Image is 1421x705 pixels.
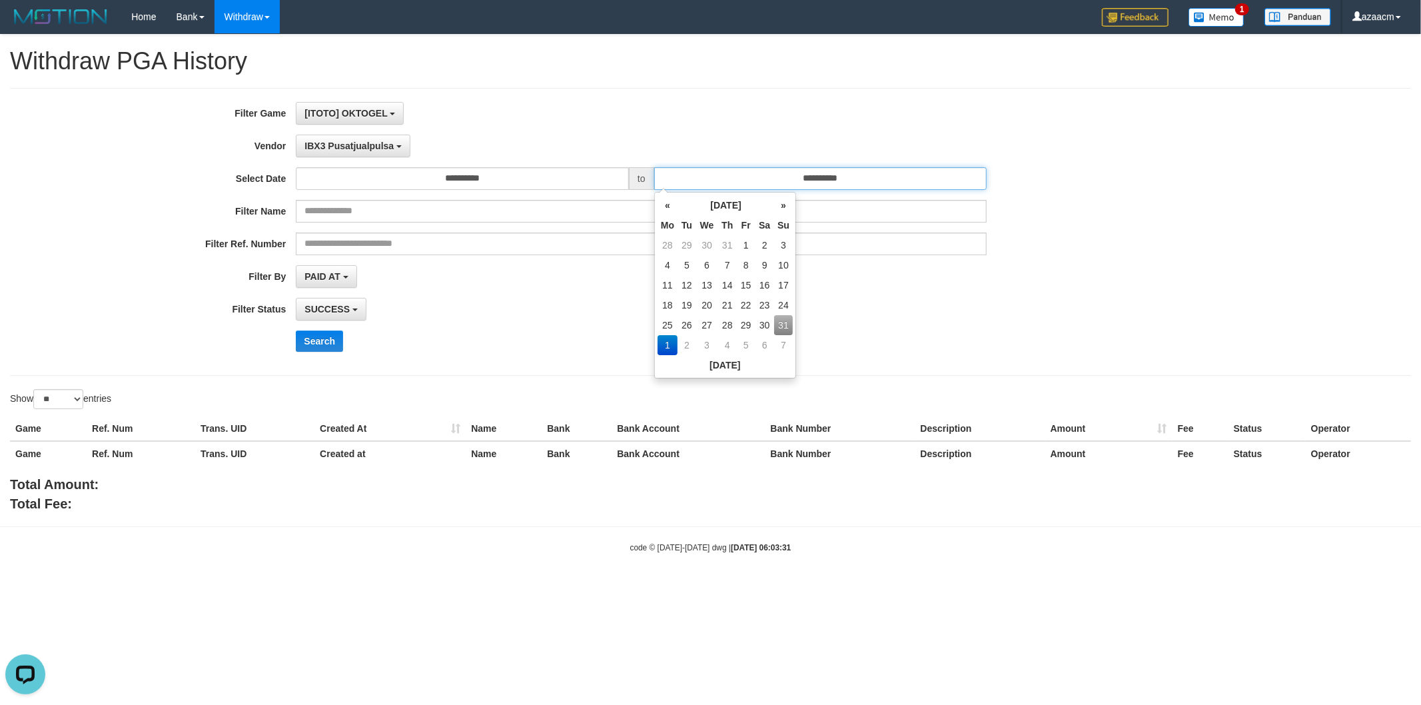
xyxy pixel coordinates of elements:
[717,255,737,275] td: 7
[678,215,696,235] th: Tu
[658,275,678,295] td: 11
[658,255,678,275] td: 4
[1306,441,1411,466] th: Operator
[195,441,314,466] th: Trans. UID
[10,416,87,441] th: Game
[466,441,542,466] th: Name
[755,255,774,275] td: 9
[755,275,774,295] td: 16
[1173,441,1228,466] th: Fee
[10,48,1411,75] h1: Withdraw PGA History
[296,102,404,125] button: [ITOTO] OKTOGEL
[915,441,1045,466] th: Description
[755,315,774,335] td: 30
[1228,441,1306,466] th: Status
[1102,8,1169,27] img: Feedback.jpg
[5,5,45,45] button: Open LiveChat chat widget
[658,235,678,255] td: 28
[304,271,340,282] span: PAID AT
[737,335,755,355] td: 5
[717,215,737,235] th: Th
[696,235,718,255] td: 30
[542,416,612,441] th: Bank
[296,265,356,288] button: PAID AT
[629,167,654,190] span: to
[774,215,793,235] th: Su
[304,108,387,119] span: [ITOTO] OKTOGEL
[696,295,718,315] td: 20
[765,416,915,441] th: Bank Number
[466,416,542,441] th: Name
[717,315,737,335] td: 28
[658,195,678,215] th: «
[737,215,755,235] th: Fr
[87,441,195,466] th: Ref. Num
[1045,416,1173,441] th: Amount
[678,255,696,275] td: 5
[1228,416,1306,441] th: Status
[195,416,314,441] th: Trans. UID
[1045,441,1173,466] th: Amount
[737,255,755,275] td: 8
[737,235,755,255] td: 1
[304,141,394,151] span: IBX3 Pusatjualpulsa
[1188,8,1244,27] img: Button%20Memo.svg
[717,295,737,315] td: 21
[696,335,718,355] td: 3
[755,215,774,235] th: Sa
[765,441,915,466] th: Bank Number
[630,543,791,552] small: code © [DATE]-[DATE] dwg |
[678,315,696,335] td: 26
[774,275,793,295] td: 17
[774,295,793,315] td: 24
[915,416,1045,441] th: Description
[774,335,793,355] td: 7
[678,295,696,315] td: 19
[10,441,87,466] th: Game
[696,255,718,275] td: 6
[1173,416,1228,441] th: Fee
[678,275,696,295] td: 12
[737,295,755,315] td: 22
[1235,3,1249,15] span: 1
[10,7,111,27] img: MOTION_logo.png
[731,543,791,552] strong: [DATE] 06:03:31
[755,335,774,355] td: 6
[658,355,793,375] th: [DATE]
[696,315,718,335] td: 27
[314,441,466,466] th: Created at
[774,195,793,215] th: »
[774,315,793,335] td: 31
[296,135,410,157] button: IBX3 Pusatjualpulsa
[696,275,718,295] td: 13
[304,304,350,315] span: SUCCESS
[678,235,696,255] td: 29
[10,389,111,409] label: Show entries
[755,235,774,255] td: 2
[87,416,195,441] th: Ref. Num
[737,275,755,295] td: 15
[296,298,366,321] button: SUCCESS
[33,389,83,409] select: Showentries
[755,295,774,315] td: 23
[1306,416,1411,441] th: Operator
[774,255,793,275] td: 10
[542,441,612,466] th: Bank
[717,275,737,295] td: 14
[696,215,718,235] th: We
[1264,8,1331,26] img: panduan.png
[717,235,737,255] td: 31
[658,315,678,335] td: 25
[658,335,678,355] td: 1
[296,331,343,352] button: Search
[612,441,765,466] th: Bank Account
[717,335,737,355] td: 4
[658,215,678,235] th: Mo
[314,416,466,441] th: Created At
[612,416,765,441] th: Bank Account
[774,235,793,255] td: 3
[658,295,678,315] td: 18
[737,315,755,335] td: 29
[678,335,696,355] td: 2
[678,195,774,215] th: [DATE]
